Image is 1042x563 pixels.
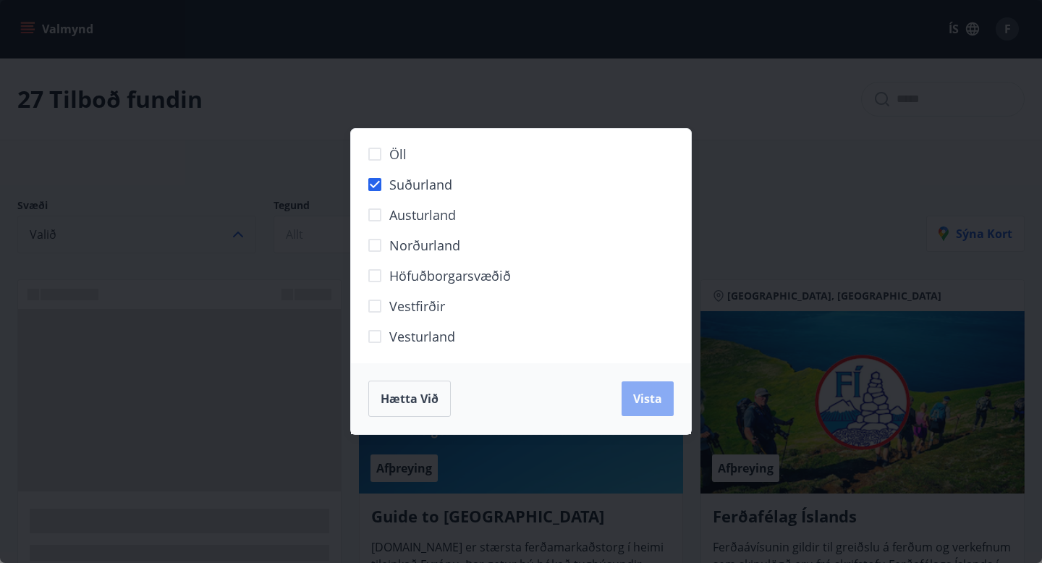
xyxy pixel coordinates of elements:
button: Hætta við [368,381,451,417]
span: Suðurland [389,175,452,194]
span: Vesturland [389,327,455,346]
span: Austurland [389,206,456,224]
span: Norðurland [389,236,460,255]
span: Vista [633,391,662,407]
button: Vista [622,381,674,416]
span: Vestfirðir [389,297,445,316]
span: Höfuðborgarsvæðið [389,266,511,285]
span: Hætta við [381,391,439,407]
span: Öll [389,145,407,164]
